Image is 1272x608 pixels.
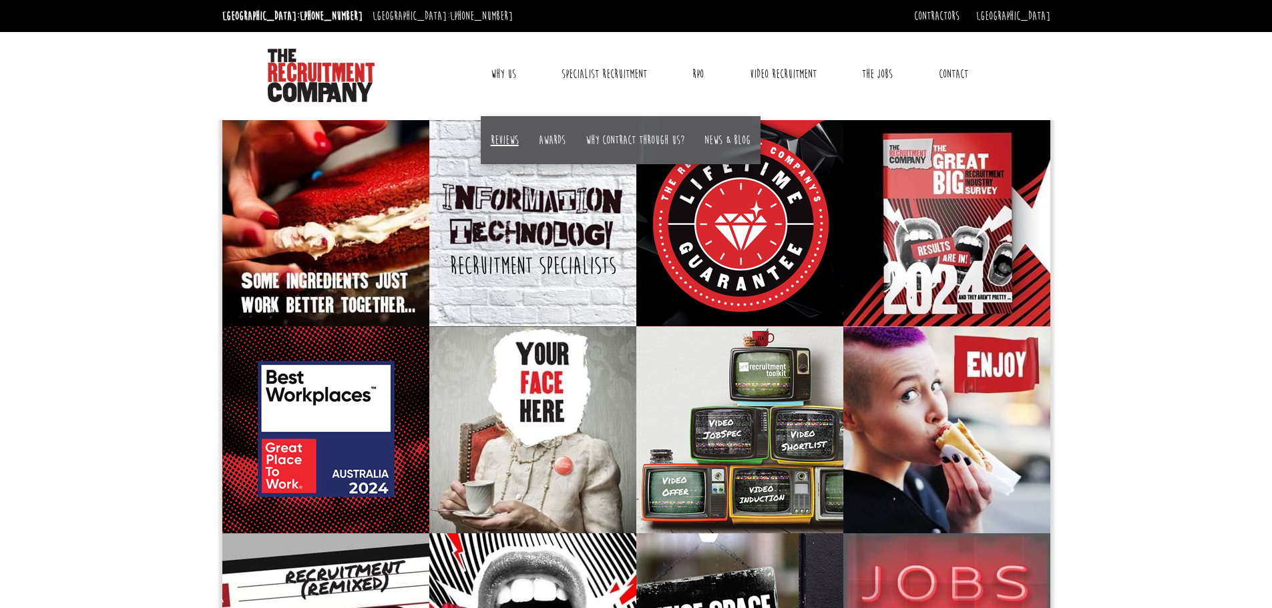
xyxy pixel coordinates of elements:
a: Why Us [481,57,526,91]
a: [GEOGRAPHIC_DATA] [976,9,1050,23]
li: [GEOGRAPHIC_DATA]: [219,5,366,27]
a: Why contract through us? [586,133,684,147]
a: The Jobs [852,57,903,91]
a: Contractors [914,9,960,23]
img: The Recruitment Company [268,49,375,102]
a: Awards [539,133,566,147]
a: Video Recruitment [740,57,827,91]
a: Contact [929,57,978,91]
a: Specialist Recruitment [552,57,657,91]
li: [GEOGRAPHIC_DATA]: [369,5,516,27]
a: Reviews [491,133,519,147]
a: [PHONE_NUMBER] [450,9,513,23]
a: RPO [682,57,714,91]
a: News & Blog [704,133,751,147]
a: [PHONE_NUMBER] [300,9,363,23]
